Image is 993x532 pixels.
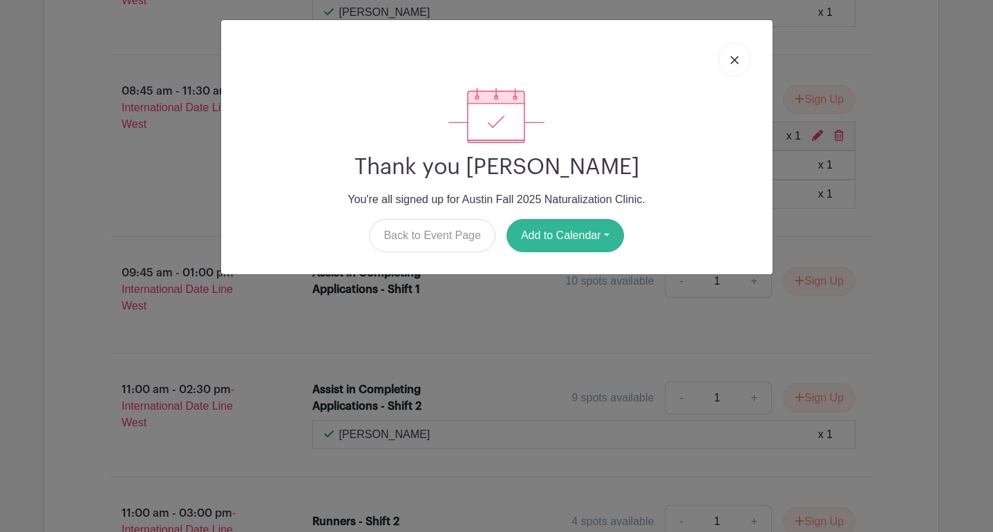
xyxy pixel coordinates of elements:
button: Add to Calendar [507,219,624,252]
p: You're all signed up for Austin Fall 2025 Naturalization Clinic. [232,191,762,208]
img: close_button-5f87c8562297e5c2d7936805f587ecaba9071eb48480494691a3f1689db116b3.svg [730,56,739,64]
img: signup_complete-c468d5dda3e2740ee63a24cb0ba0d3ce5d8a4ecd24259e683200fb1569d990c8.svg [448,88,544,143]
a: Back to Event Page [369,219,495,252]
h2: Thank you [PERSON_NAME] [232,154,762,180]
